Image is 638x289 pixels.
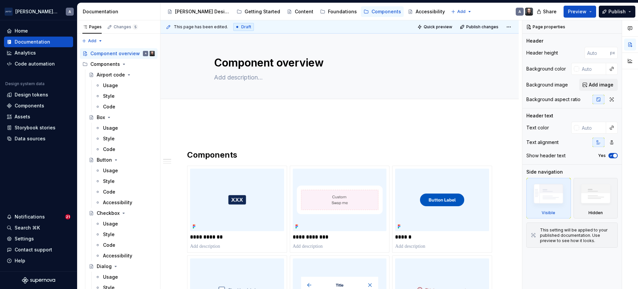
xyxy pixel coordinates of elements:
[164,6,233,17] a: [PERSON_NAME] Design
[4,212,73,222] button: Notifications21
[457,9,466,14] span: Add
[588,210,603,216] div: Hidden
[526,38,543,44] div: Header
[574,178,618,218] div: Hidden
[598,153,606,158] label: Yes
[80,36,105,46] button: Add
[97,263,112,270] div: Dialog
[103,220,118,227] div: Usage
[599,6,635,18] button: Publish
[103,125,118,131] div: Usage
[295,8,313,15] div: Content
[83,8,158,15] div: Documentation
[15,8,58,15] div: [PERSON_NAME] Airlines
[103,199,132,206] div: Accessibility
[4,233,73,244] a: Settings
[579,79,618,91] button: Add image
[526,178,571,218] div: Visible
[543,8,557,15] span: Share
[4,26,73,36] a: Home
[97,114,105,121] div: Box
[526,50,558,56] div: Header height
[86,155,158,165] a: Button
[92,101,158,112] a: Code
[4,133,73,144] a: Data sources
[4,89,73,100] a: Design tokens
[92,250,158,261] a: Accessibility
[458,22,501,32] button: Publish changes
[97,157,112,163] div: Button
[317,6,360,17] a: Foundations
[610,50,615,56] p: px
[4,48,73,58] a: Analytics
[103,103,115,110] div: Code
[526,124,549,131] div: Text color
[174,24,228,30] span: This page has been edited.
[234,6,283,17] a: Getting Started
[80,48,158,59] a: Component overviewATeunis Vorsteveld
[164,5,448,18] div: Page tree
[82,24,102,30] div: Pages
[15,135,46,142] div: Data sources
[526,81,568,88] div: Background image
[90,50,140,57] div: Component overview
[15,50,36,56] div: Analytics
[4,122,73,133] a: Storybook stories
[4,255,73,266] button: Help
[526,152,566,159] div: Show header text
[245,8,280,15] div: Getting Started
[86,112,158,123] a: Box
[449,7,474,16] button: Add
[1,4,76,19] button: [PERSON_NAME] AirlinesA
[15,235,34,242] div: Settings
[114,24,138,30] div: Changes
[15,39,50,45] div: Documentation
[103,242,115,248] div: Code
[190,169,284,231] img: 50058b57-aa4a-4602-b890-dfeee3f3f007.png
[92,123,158,133] a: Usage
[526,96,581,103] div: Background aspect ratio
[424,24,452,30] span: Quick preview
[15,257,25,264] div: Help
[15,91,48,98] div: Design tokens
[415,22,455,32] button: Quick preview
[4,100,73,111] a: Components
[103,82,118,89] div: Usage
[4,59,73,69] a: Code automation
[90,61,120,68] div: Components
[568,8,586,15] span: Preview
[5,81,45,86] div: Design system data
[15,113,30,120] div: Assets
[103,231,115,238] div: Style
[175,8,230,15] div: [PERSON_NAME] Design
[372,8,401,15] div: Components
[15,214,45,220] div: Notifications
[4,111,73,122] a: Assets
[145,50,147,57] div: A
[526,66,566,72] div: Background color
[92,165,158,176] a: Usage
[533,6,561,18] button: Share
[542,210,555,216] div: Visible
[92,240,158,250] a: Code
[466,24,498,30] span: Publish changes
[525,8,533,16] img: Teunis Vorsteveld
[103,274,118,280] div: Usage
[361,6,404,17] a: Components
[92,187,158,197] a: Code
[86,70,158,80] a: Airport code
[92,229,158,240] a: Style
[103,189,115,195] div: Code
[608,8,626,15] span: Publish
[133,24,138,30] span: 5
[4,222,73,233] button: Search ⌘K
[15,28,28,34] div: Home
[284,6,316,17] a: Content
[92,272,158,282] a: Usage
[92,91,158,101] a: Style
[92,80,158,91] a: Usage
[540,227,613,243] div: This setting will be applied to your published documentation. Use preview to see how it looks.
[22,277,55,284] svg: Supernova Logo
[15,124,55,131] div: Storybook stories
